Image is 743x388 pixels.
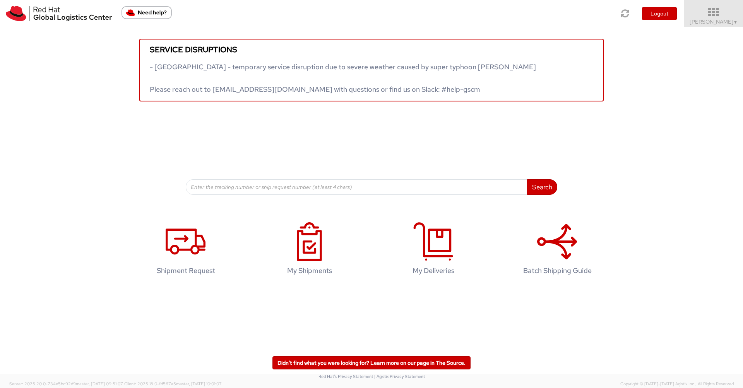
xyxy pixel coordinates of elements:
[186,179,527,195] input: Enter the tracking number or ship request number (at least 4 chars)
[690,18,738,25] span: [PERSON_NAME]
[260,267,360,275] h4: My Shipments
[318,374,373,379] a: Red Hat's Privacy Statement
[176,381,222,386] span: master, [DATE] 10:01:07
[76,381,123,386] span: master, [DATE] 09:51:07
[124,381,222,386] span: Client: 2025.18.0-fd567a5
[272,356,471,369] a: Didn't find what you were looking for? Learn more on our page in The Source.
[499,214,615,287] a: Batch Shipping Guide
[150,62,536,94] span: - [GEOGRAPHIC_DATA] - temporary service disruption due to severe weather caused by super typhoon ...
[122,6,172,19] button: Need help?
[139,39,604,101] a: Service disruptions - [GEOGRAPHIC_DATA] - temporary service disruption due to severe weather caus...
[383,267,483,275] h4: My Deliveries
[128,214,244,287] a: Shipment Request
[507,267,607,275] h4: Batch Shipping Guide
[252,214,368,287] a: My Shipments
[733,19,738,25] span: ▼
[6,6,112,21] img: rh-logistics-00dfa346123c4ec078e1.svg
[9,381,123,386] span: Server: 2025.20.0-734e5bc92d9
[136,267,236,275] h4: Shipment Request
[642,7,677,20] button: Logout
[374,374,425,379] a: | Agistix Privacy Statement
[527,179,557,195] button: Search
[375,214,491,287] a: My Deliveries
[150,45,593,54] h5: Service disruptions
[620,381,734,387] span: Copyright © [DATE]-[DATE] Agistix Inc., All Rights Reserved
